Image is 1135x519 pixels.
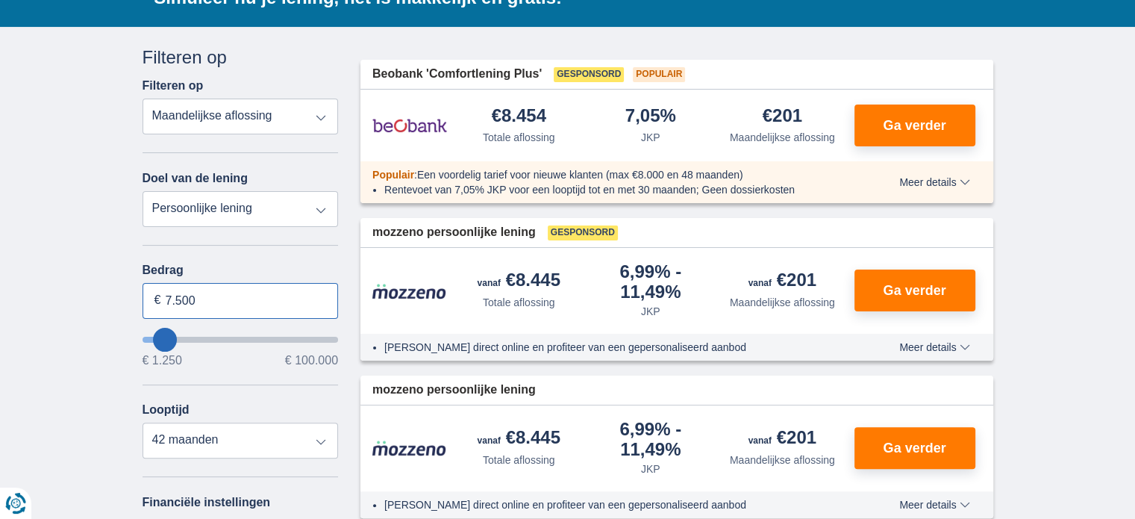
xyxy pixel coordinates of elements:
[591,420,711,459] div: 6,99%
[372,169,414,181] span: Populair
[899,177,969,187] span: Meer details
[143,79,204,93] label: Filteren op
[483,453,555,467] div: Totale aflossing
[888,499,981,511] button: Meer details
[143,355,182,367] span: € 1.250
[888,341,981,353] button: Meer details
[483,130,555,145] div: Totale aflossing
[285,355,338,367] span: € 100.000
[883,119,945,132] span: Ga verder
[548,226,618,240] span: Gesponsord
[478,271,560,292] div: €8.445
[641,304,660,319] div: JKP
[384,182,845,197] li: Rentevoet van 7,05% JKP voor een looptijd tot en met 30 maanden; Geen dossierkosten
[143,172,248,185] label: Doel van de lening
[372,283,447,299] img: product.pl.alt Mozzeno
[888,176,981,188] button: Meer details
[854,270,975,311] button: Ga verder
[763,107,802,127] div: €201
[143,496,271,509] label: Financiële instellingen
[384,340,845,355] li: [PERSON_NAME] direct online en profiteer van een gepersonaliseerd aanbod
[372,440,447,456] img: product.pl.alt Mozzeno
[854,105,975,146] button: Ga verder
[554,67,624,82] span: Gesponsord
[360,167,857,182] div: :
[748,429,816,450] div: €201
[625,107,676,127] div: 7,05%
[372,66,542,83] span: Beobank 'Comfortlening Plus'
[154,292,161,309] span: €
[899,500,969,510] span: Meer details
[483,295,555,310] div: Totale aflossing
[492,107,546,127] div: €8.454
[143,403,190,417] label: Looptijd
[730,295,835,310] div: Maandelijkse aflossing
[372,107,447,144] img: product.pl.alt Beobank
[143,45,339,70] div: Filteren op
[883,284,945,297] span: Ga verder
[883,441,945,455] span: Ga verder
[384,497,845,512] li: [PERSON_NAME] direct online en profiteer van een gepersonaliseerd aanbod
[641,461,660,476] div: JKP
[478,429,560,450] div: €8.445
[730,130,835,145] div: Maandelijkse aflossing
[372,382,536,399] span: mozzeno persoonlijke lening
[372,224,536,241] span: mozzeno persoonlijke lening
[854,427,975,469] button: Ga verder
[143,264,339,277] label: Bedrag
[748,271,816,292] div: €201
[633,67,685,82] span: Populair
[899,342,969,352] span: Meer details
[417,169,743,181] span: Een voordelig tarief voor nieuwe klanten (max €8.000 en 48 maanden)
[143,337,339,343] input: wantToBorrow
[641,130,660,145] div: JKP
[730,453,835,467] div: Maandelijkse aflossing
[591,263,711,301] div: 6,99%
